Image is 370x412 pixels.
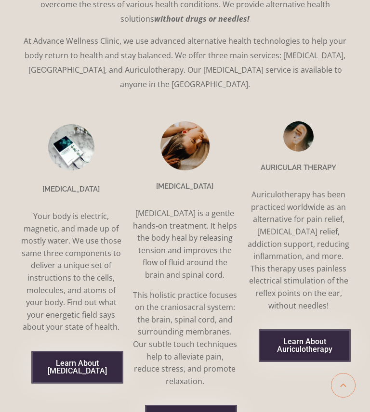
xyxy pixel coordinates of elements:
[275,338,335,353] span: Learn About Auriculotherapy
[283,121,314,152] img: auriculotherapy-ear
[133,183,237,190] h3: [MEDICAL_DATA]
[154,13,250,24] strong: without drugs or needles!
[47,360,107,375] span: Learn About [MEDICAL_DATA]
[48,124,94,170] img: Qest4 Biofeedback Montana
[247,164,351,171] h3: AURICULAR THERAPY
[331,373,356,398] a: Scroll to top
[259,329,351,362] a: Link 28
[19,210,123,334] p: Your body is electric, magnetic, and made up of mostly water. We use those same three components ...
[160,121,210,170] img: craniosacral-service
[133,207,237,282] p: [MEDICAL_DATA] is a gentle hands-on treatment. It helps the body heal by releasing tension and im...
[31,351,123,384] a: Link 25
[133,289,237,388] p: This holistic practice focuses on the craniosacral system: the brain, spinal cord, and surroundin...
[247,189,351,312] p: Auriculotherapy has been practiced worldwide as an alternative for pain relief, [MEDICAL_DATA] re...
[19,186,123,193] h3: [MEDICAL_DATA]
[14,34,356,91] p: At Advance Wellness Clinic, we use advanced alternative health technologies to help your body ret...
[25,124,118,170] a: Link 24
[136,121,234,170] a: Link 26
